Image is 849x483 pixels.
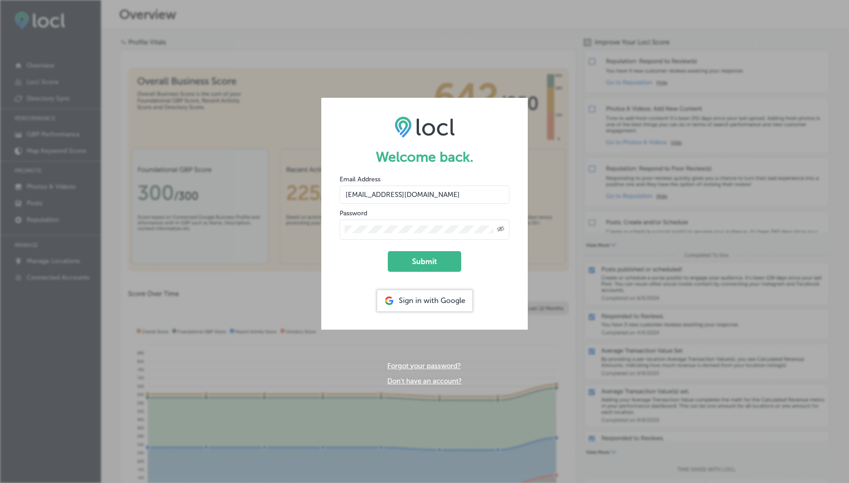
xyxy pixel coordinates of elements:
[377,290,472,311] div: Sign in with Google
[388,251,461,272] button: Submit
[395,116,455,137] img: LOCL logo
[387,362,461,370] a: Forgot your password?
[340,149,509,165] h1: Welcome back.
[497,225,504,234] span: Toggle password visibility
[340,209,367,217] label: Password
[340,175,380,183] label: Email Address
[387,377,462,385] a: Don't have an account?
